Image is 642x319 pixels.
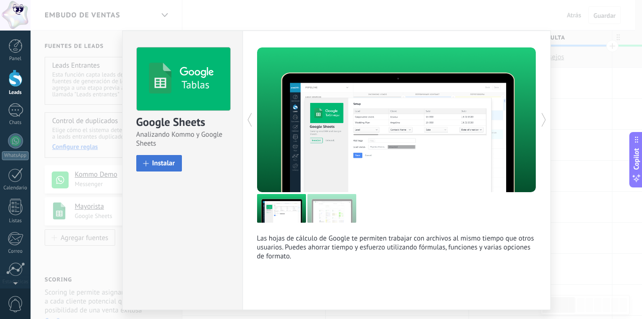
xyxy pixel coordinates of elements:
span: Analizando Kommo y Google Sheets [136,130,229,148]
img: google_sheets_tour_2_en.png [307,194,356,223]
div: Calendario [2,185,29,191]
div: Correo [2,249,29,255]
p: Las hojas de cálculo de Google te permiten trabajar con archivos al mismo tiempo que otros usuari... [257,234,536,261]
div: Leads [2,90,29,96]
div: Google Sheets [136,115,229,130]
button: Instalar [136,155,182,171]
div: Listas [2,218,29,224]
div: Chats [2,120,29,126]
div: Panel [2,56,29,62]
div: WhatsApp [2,151,29,160]
span: Instalar [152,160,175,167]
div: Tablas [181,78,209,92]
span: Copilot [632,148,641,170]
img: google_sheets_tour_1_en.png [257,194,306,223]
